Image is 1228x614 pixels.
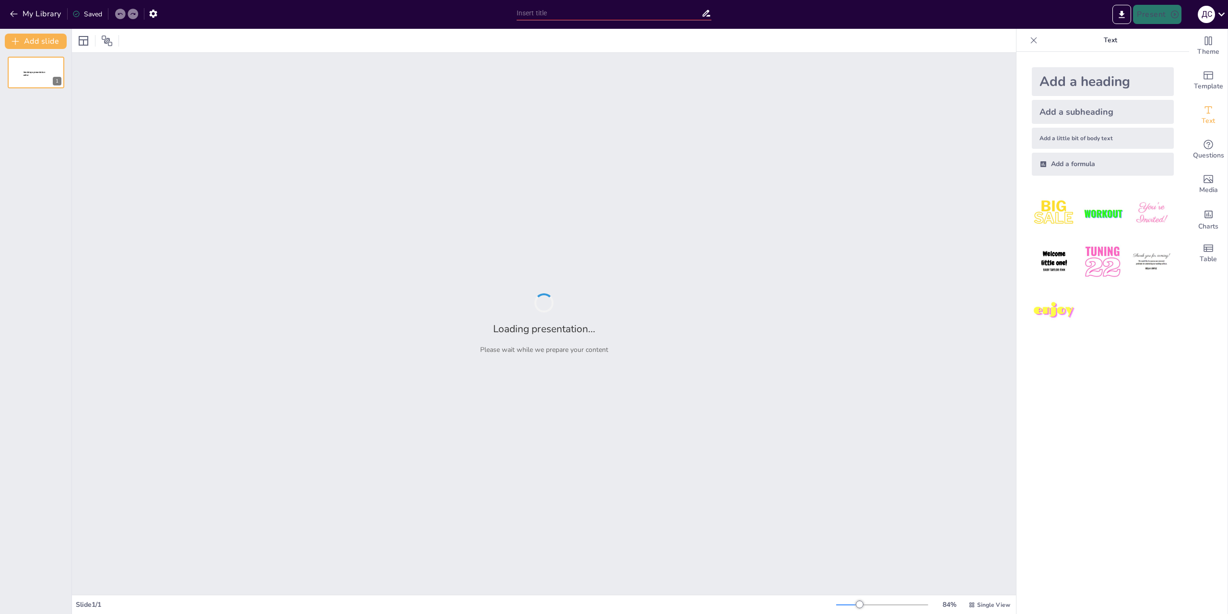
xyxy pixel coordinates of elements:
[1189,63,1228,98] div: Add ready made slides
[1032,153,1174,176] div: Add a formula
[1032,67,1174,96] div: Add a heading
[977,601,1010,609] span: Single View
[1197,47,1219,57] span: Theme
[1198,221,1218,232] span: Charts
[1032,240,1076,284] img: 4.jpeg
[1198,6,1215,23] div: Д С
[1189,29,1228,63] div: Change the overall theme
[1194,81,1223,92] span: Template
[101,35,113,47] span: Position
[76,33,91,48] div: Layout
[1202,116,1215,126] span: Text
[53,77,61,85] div: 1
[1189,202,1228,236] div: Add charts and graphs
[1129,191,1174,236] img: 3.jpeg
[1200,254,1217,265] span: Table
[1032,191,1076,236] img: 1.jpeg
[1129,240,1174,284] img: 6.jpeg
[1189,167,1228,202] div: Add images, graphics, shapes or video
[1080,240,1125,284] img: 5.jpeg
[24,71,45,76] span: Sendsteps presentation editor
[72,10,102,19] div: Saved
[8,57,64,88] div: Sendsteps presentation editor1
[1189,98,1228,132] div: Add text boxes
[1189,132,1228,167] div: Get real-time input from your audience
[1032,100,1174,124] div: Add a subheading
[493,322,595,336] h2: Loading presentation...
[1112,5,1131,24] button: Export to PowerPoint
[517,6,702,20] input: Insert title
[1133,5,1181,24] button: Present
[5,34,67,49] button: Add slide
[938,600,961,609] div: 84 %
[480,345,608,354] p: Please wait while we prepare your content
[1032,289,1076,333] img: 7.jpeg
[7,6,65,22] button: My Library
[1199,185,1218,195] span: Media
[1189,236,1228,271] div: Add a table
[1032,128,1174,149] div: Add a little bit of body text
[1193,150,1224,161] span: Questions
[76,600,836,609] div: Slide 1 / 1
[1080,191,1125,236] img: 2.jpeg
[1198,5,1215,24] button: Д С
[1041,29,1180,52] p: Text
